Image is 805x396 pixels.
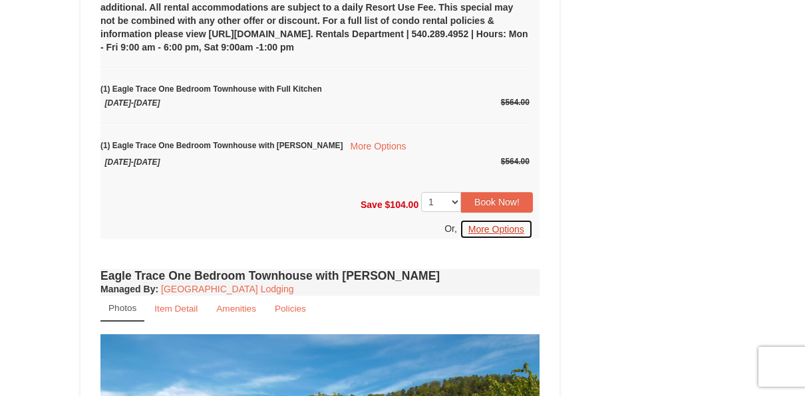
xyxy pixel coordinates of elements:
[161,284,293,294] a: [GEOGRAPHIC_DATA] Lodging
[444,223,457,233] span: Or,
[154,304,198,314] small: Item Detail
[100,269,540,282] h4: Eagle Trace One Bedroom Townhouse with [PERSON_NAME]
[100,67,530,108] small: (1) Eagle Trace One Bedroom Townhouse with Full Kitchen
[501,98,530,107] span: $564.00
[275,304,306,314] small: Policies
[105,157,160,167] span: [DATE]-[DATE]
[208,296,265,322] a: Amenities
[105,98,160,108] span: [DATE]-[DATE]
[461,192,533,212] button: Book Now!
[501,157,530,166] span: $564.00
[343,138,413,155] button: More Options
[100,123,530,167] small: (1) Eagle Trace One Bedroom Townhouse with [PERSON_NAME]
[216,304,256,314] small: Amenities
[108,303,136,313] small: Photos
[266,296,315,322] a: Policies
[361,199,383,210] span: Save
[100,284,158,294] strong: :
[100,296,144,322] a: Photos
[100,284,155,294] span: Managed By
[385,199,419,210] span: $104.00
[460,219,533,239] button: More Options
[146,296,206,322] a: Item Detail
